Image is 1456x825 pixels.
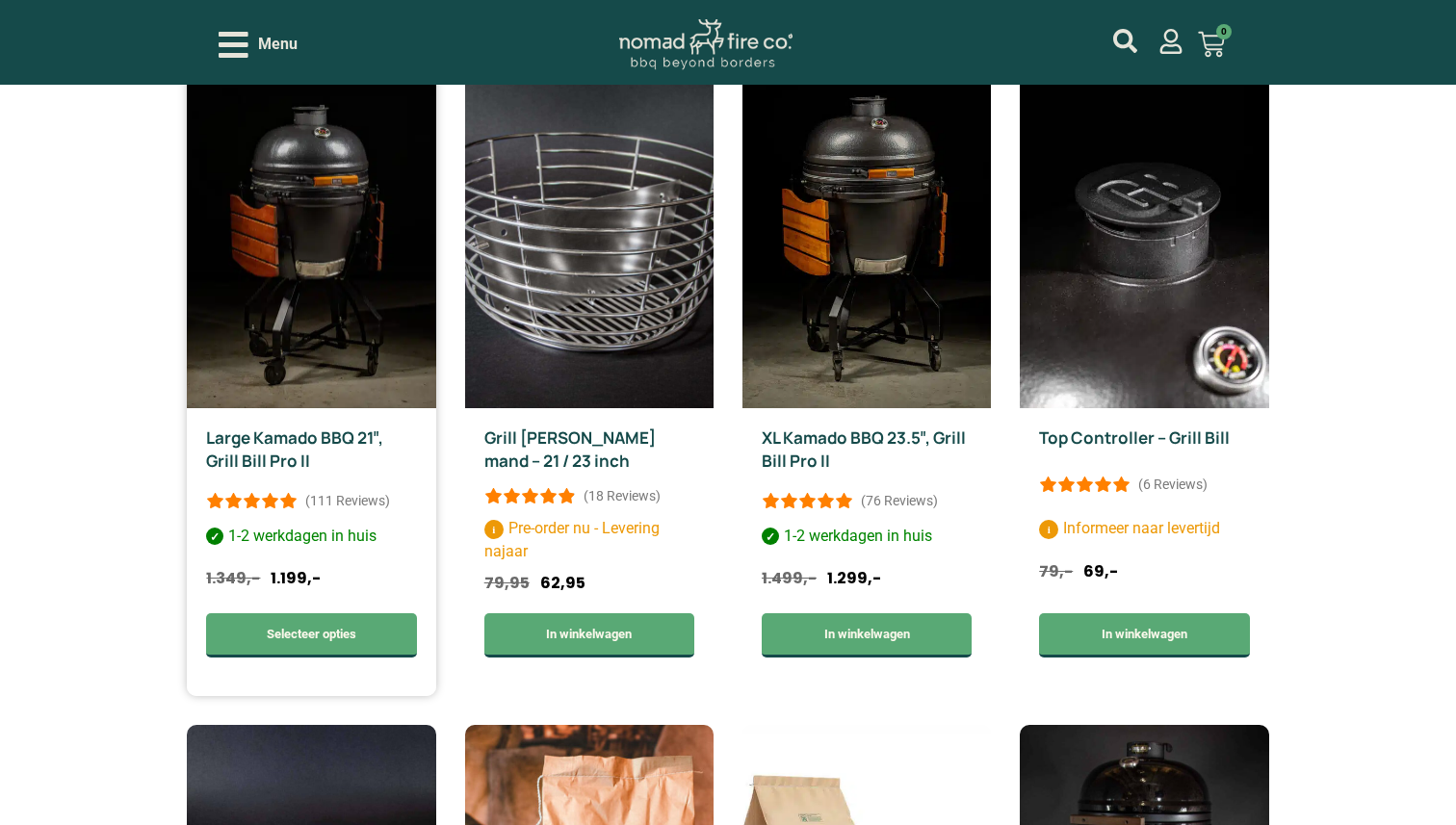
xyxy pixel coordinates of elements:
a: Grill [PERSON_NAME] mand – 21 / 23 inch [484,426,656,472]
p: Pre-order nu - Levering najaar [484,517,694,563]
a: 0 [1175,19,1248,69]
p: (18 Reviews) [584,488,661,503]
a: mijn account [1113,29,1137,53]
div: Open/Close Menu [219,28,298,62]
img: Nomad Logo [619,19,793,70]
a: Toevoegen aan winkelwagen: “Top Controller - Grill Bill“ [1039,613,1249,657]
span: 0 [1216,24,1232,39]
a: Toevoegen aan winkelwagen: “XL Kamado BBQ 23.5", Grill Bill Pro II“ [762,613,972,657]
img: Extra Large kamado bbq - 23inch Grill Bill Pro 2 schuin [742,65,991,408]
p: (111 Reviews) [305,493,390,508]
p: 1-2 werkdagen in huis [206,525,416,554]
a: Large Kamado BBQ 21″, Grill Bill Pro II [206,426,383,472]
p: Informeer naar levertijd [1039,517,1249,540]
img: Nieuwe robuuste gietijzeren margrietschijf [1020,65,1268,408]
a: Toevoegen aan winkelwagen: “Grill Bill Houtskool mand - 21 / 23 inch“ [484,613,694,657]
p: (76 Reviews) [861,493,938,508]
p: 1-2 werkdagen in huis [762,525,972,554]
span: Menu [258,33,298,56]
p: (6 Reviews) [1138,477,1208,492]
a: XL Kamado BBQ 23.5″, Grill Bill Pro II [762,426,966,472]
a: mijn account [1158,29,1183,54]
img: Large kamado bbq - Grill Bill Pro 2 [187,65,435,408]
a: Toevoegen aan winkelwagen: “Large Kamado BBQ 21", Grill Bill Pro II“ [206,613,416,657]
a: Top Controller – Grill Bill [1039,426,1230,449]
img: charcoalbasket houtskoolmand kamado bbq 2 [465,65,714,408]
